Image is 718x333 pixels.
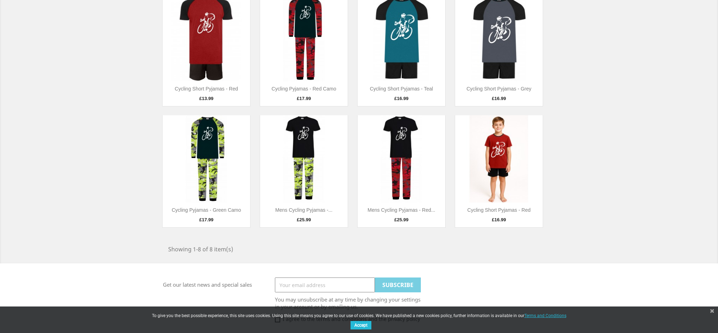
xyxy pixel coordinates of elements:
span: £13.99 [199,96,213,101]
a: Cycling Short Pyjamas - Teal [370,86,433,92]
a: Mens Cycling Pyjamas -... [275,207,332,213]
a: Cycling Pyjamas - Green Camo [172,207,241,213]
a: Cycling Pyjamas - Red Camo [272,86,336,92]
img: Cycling Short Pyjamas - Red [455,115,543,203]
a: Cycling Short Pyjamas - Red [467,207,531,213]
span: £25.99 [297,217,311,222]
div: To give you the best possible experience, this site uses cookies. Using this site means you agree... [147,313,571,331]
a: Cycling Short Pyjamas - Grey [466,86,531,92]
img: Mens Cycling Pyjamas - Red... [358,115,445,203]
div: Showing 1-8 of 8 item(s) [163,242,294,256]
p: Get our latest news and special sales [158,277,270,288]
span: £16.99 [492,217,506,222]
a: Terms and Conditions [524,311,566,320]
span: £17.99 [199,217,213,222]
span: £17.99 [297,96,311,101]
input: Subscribe [375,277,421,292]
img: Cycling Pyjamas - Green Camo [163,115,250,203]
img: Mens Cycling Pyjamas -... [260,115,348,203]
a: Cycling Short Pyjamas - Red [175,86,238,92]
span: £16.99 [394,96,408,101]
input: Your email address [275,277,375,292]
button: Accept [351,321,371,329]
p: You may unsubscribe at any time by changing your settings in your account or by emailing us. [275,292,421,310]
span: £25.99 [394,217,408,222]
a: Mens Cycling Pyjamas - Red... [367,207,435,213]
span: £16.99 [492,96,506,101]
